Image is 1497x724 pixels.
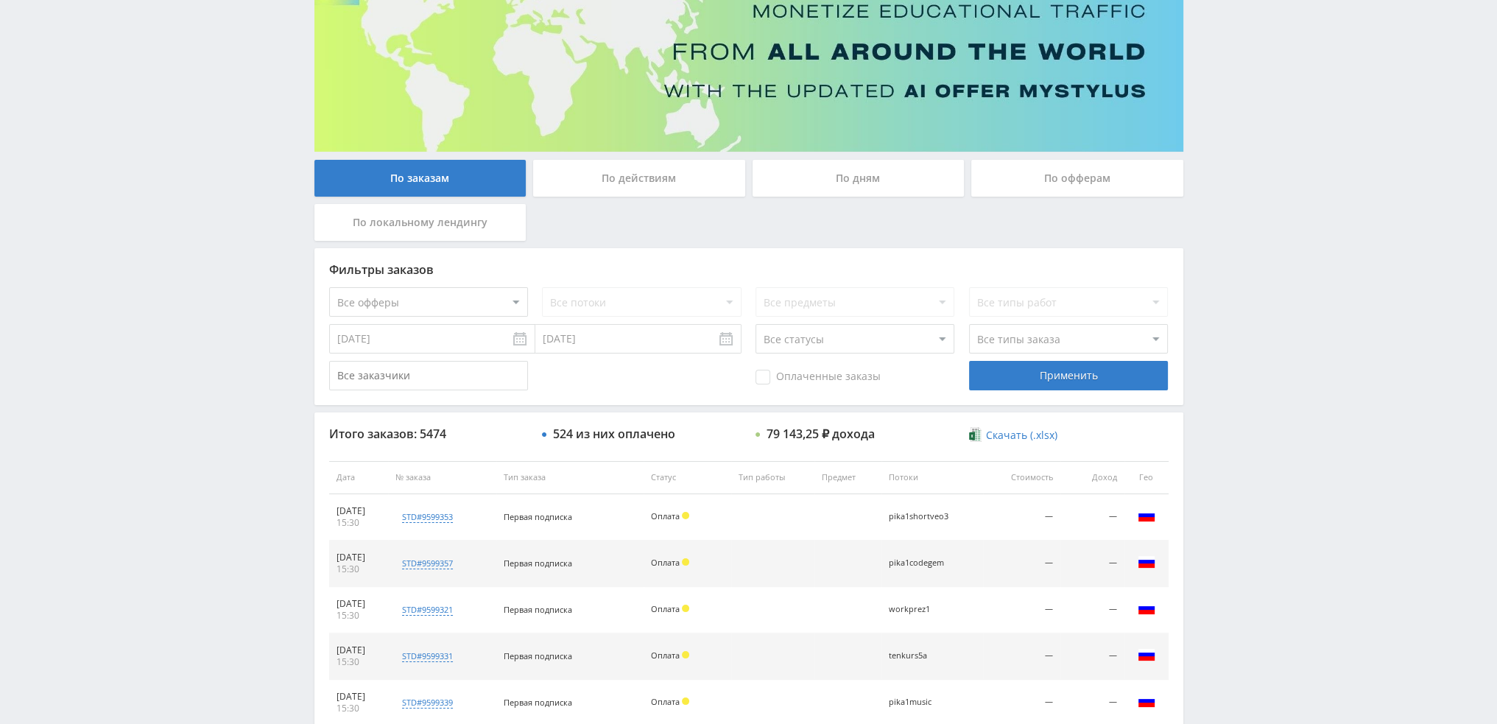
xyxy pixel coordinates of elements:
th: № заказа [388,461,496,494]
th: Дата [329,461,389,494]
div: pika1music [889,697,955,707]
th: Доход [1060,461,1124,494]
span: Холд [682,651,689,658]
div: [DATE] [337,691,381,703]
th: Тип работы [731,461,815,494]
img: rus.png [1138,692,1155,710]
span: Скачать (.xlsx) [986,429,1057,441]
span: Холд [682,605,689,612]
div: [DATE] [337,505,381,517]
span: Оплаченные заказы [755,370,881,384]
div: 524 из них оплачено [553,427,675,440]
img: rus.png [1138,646,1155,664]
th: Предмет [814,461,881,494]
div: По локальному лендингу [314,204,526,241]
span: Оплата [651,696,680,707]
span: Оплата [651,510,680,521]
div: 15:30 [337,610,381,622]
td: — [983,541,1060,587]
div: По действиям [533,160,745,197]
div: pika1codegem [889,558,955,568]
span: Холд [682,512,689,519]
div: 15:30 [337,563,381,575]
a: Скачать (.xlsx) [969,428,1057,443]
img: rus.png [1138,600,1155,617]
div: workprez1 [889,605,955,614]
span: Холд [682,558,689,566]
div: По дням [753,160,965,197]
td: — [983,633,1060,680]
div: std#9599321 [402,604,453,616]
div: Итого заказов: 5474 [329,427,528,440]
span: Холд [682,697,689,705]
div: 15:30 [337,703,381,714]
img: rus.png [1138,507,1155,524]
span: Оплата [651,650,680,661]
div: Фильтры заказов [329,263,1169,276]
div: [DATE] [337,644,381,656]
div: [DATE] [337,552,381,563]
td: — [1060,494,1124,541]
div: 15:30 [337,517,381,529]
td: — [983,494,1060,541]
span: Первая подписка [504,511,572,522]
div: По офферам [971,160,1183,197]
div: tenkurs5a [889,651,955,661]
img: rus.png [1138,553,1155,571]
span: Первая подписка [504,697,572,708]
div: std#9599331 [402,650,453,662]
div: std#9599339 [402,697,453,709]
div: pika1shortveo3 [889,512,955,521]
span: Первая подписка [504,604,572,615]
div: std#9599353 [402,511,453,523]
th: Тип заказа [496,461,644,494]
td: — [1060,587,1124,633]
td: — [983,587,1060,633]
div: По заказам [314,160,526,197]
span: Оплата [651,603,680,614]
span: Оплата [651,557,680,568]
div: Применить [969,361,1168,390]
th: Потоки [881,461,983,494]
th: Статус [644,461,731,494]
div: 15:30 [337,656,381,668]
span: Первая подписка [504,650,572,661]
div: 79 143,25 ₽ дохода [767,427,875,440]
input: Все заказчики [329,361,528,390]
td: — [1060,541,1124,587]
span: Первая подписка [504,558,572,569]
div: [DATE] [337,598,381,610]
th: Гео [1124,461,1169,494]
td: — [1060,633,1124,680]
img: xlsx [969,427,982,442]
th: Стоимость [983,461,1060,494]
div: std#9599357 [402,558,453,569]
